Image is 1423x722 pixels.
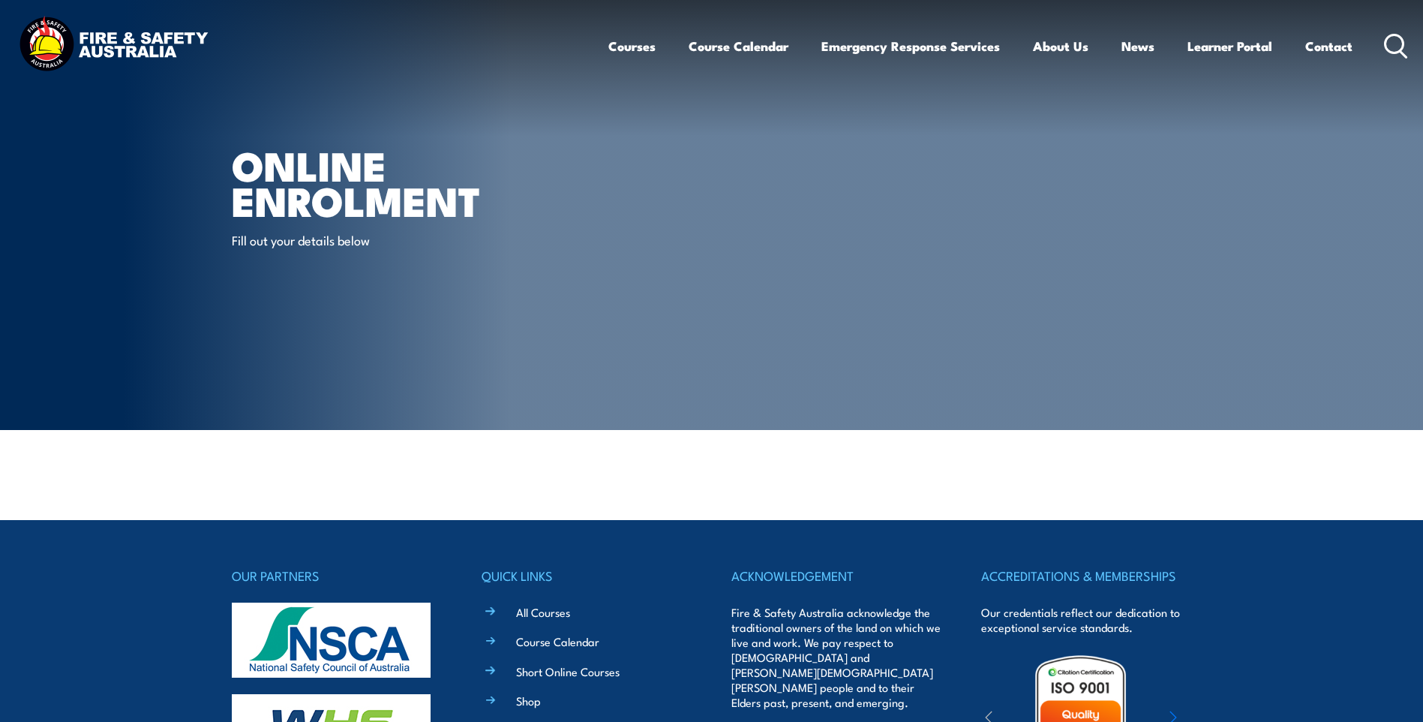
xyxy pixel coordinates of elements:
[731,605,941,710] p: Fire & Safety Australia acknowledge the traditional owners of the land on which we live and work....
[1121,26,1154,66] a: News
[981,605,1191,635] p: Our credentials reflect our dedication to exceptional service standards.
[689,26,788,66] a: Course Calendar
[232,603,431,678] img: nsca-logo-footer
[232,565,442,586] h4: OUR PARTNERS
[1033,26,1088,66] a: About Us
[516,693,541,708] a: Shop
[232,231,506,248] p: Fill out your details below
[731,565,941,586] h4: ACKNOWLEDGEMENT
[981,565,1191,586] h4: ACCREDITATIONS & MEMBERSHIPS
[232,147,602,217] h1: Online Enrolment
[1305,26,1352,66] a: Contact
[482,565,692,586] h4: QUICK LINKS
[608,26,656,66] a: Courses
[516,604,570,620] a: All Courses
[516,663,620,679] a: Short Online Courses
[1187,26,1272,66] a: Learner Portal
[821,26,1000,66] a: Emergency Response Services
[516,633,599,649] a: Course Calendar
